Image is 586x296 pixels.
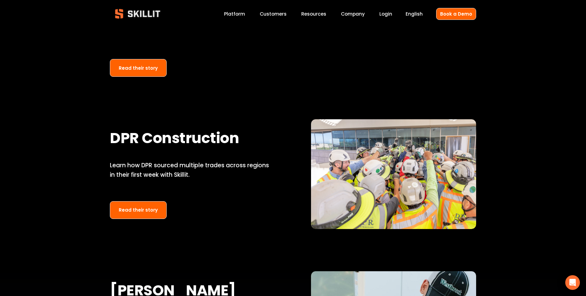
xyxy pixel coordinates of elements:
[110,161,275,179] p: Learn how DPR sourced multiple trades across regions in their first week with Skillit.
[110,5,165,23] img: Skillit
[301,10,326,18] a: folder dropdown
[406,10,423,18] div: language picker
[260,10,287,18] a: Customers
[110,59,167,77] a: Read their story
[110,201,167,219] a: Read their story
[406,10,423,17] span: English
[301,10,326,17] span: Resources
[436,8,476,20] a: Book a Demo
[565,275,580,290] div: Open Intercom Messenger
[110,9,275,28] p: Learn how [PERSON_NAME] used Skillit to achieve 18.3X better results for worker outreach than Ind...
[379,10,392,18] a: Login
[110,127,239,152] strong: DPR Construction
[341,10,365,18] a: Company
[224,10,245,18] a: Platform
